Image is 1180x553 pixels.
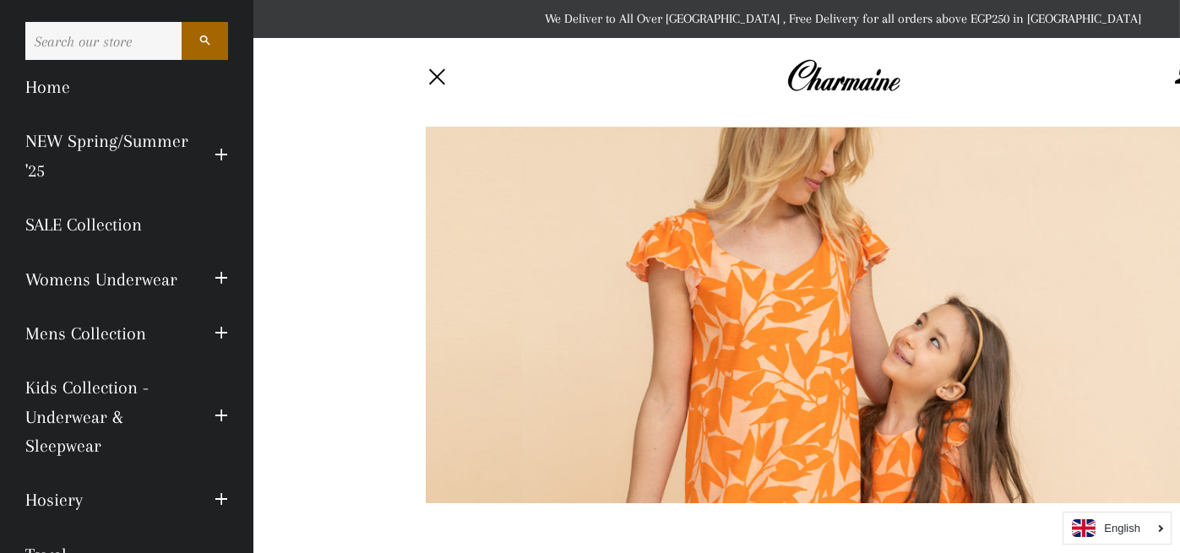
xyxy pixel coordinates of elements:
[13,306,202,361] a: Mens Collection
[13,252,202,306] a: Womens Underwear
[25,22,182,60] input: Search our store
[13,361,202,473] a: Kids Collection - Underwear & Sleepwear
[786,57,900,95] img: Charmaine Egypt
[1104,523,1140,534] i: English
[13,60,241,114] a: Home
[13,473,202,527] a: Hosiery
[13,198,241,252] a: SALE Collection
[1072,519,1162,537] a: English
[13,114,202,198] a: NEW Spring/Summer '25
